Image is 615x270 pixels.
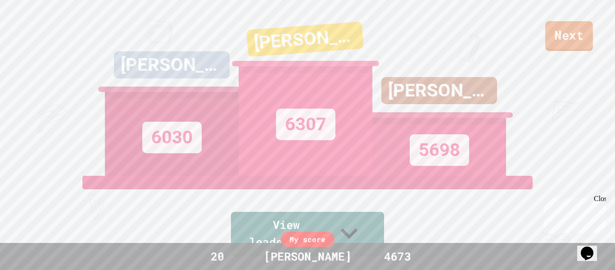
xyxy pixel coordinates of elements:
div: 6030 [142,122,202,153]
a: Next [545,21,593,51]
iframe: chat widget [540,195,606,233]
div: [PERSON_NAME] [255,248,361,265]
div: 20 [184,248,251,265]
iframe: chat widget [577,234,606,261]
div: [PERSON_NAME] [114,51,230,78]
a: View leaderboard [231,212,384,256]
div: [PERSON_NAME] [381,77,497,104]
div: My score [280,232,335,247]
div: 5698 [410,134,469,166]
div: 6307 [276,109,335,140]
div: [PERSON_NAME] [246,22,364,57]
div: 4673 [364,248,431,265]
div: Chat with us now!Close [4,4,62,57]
